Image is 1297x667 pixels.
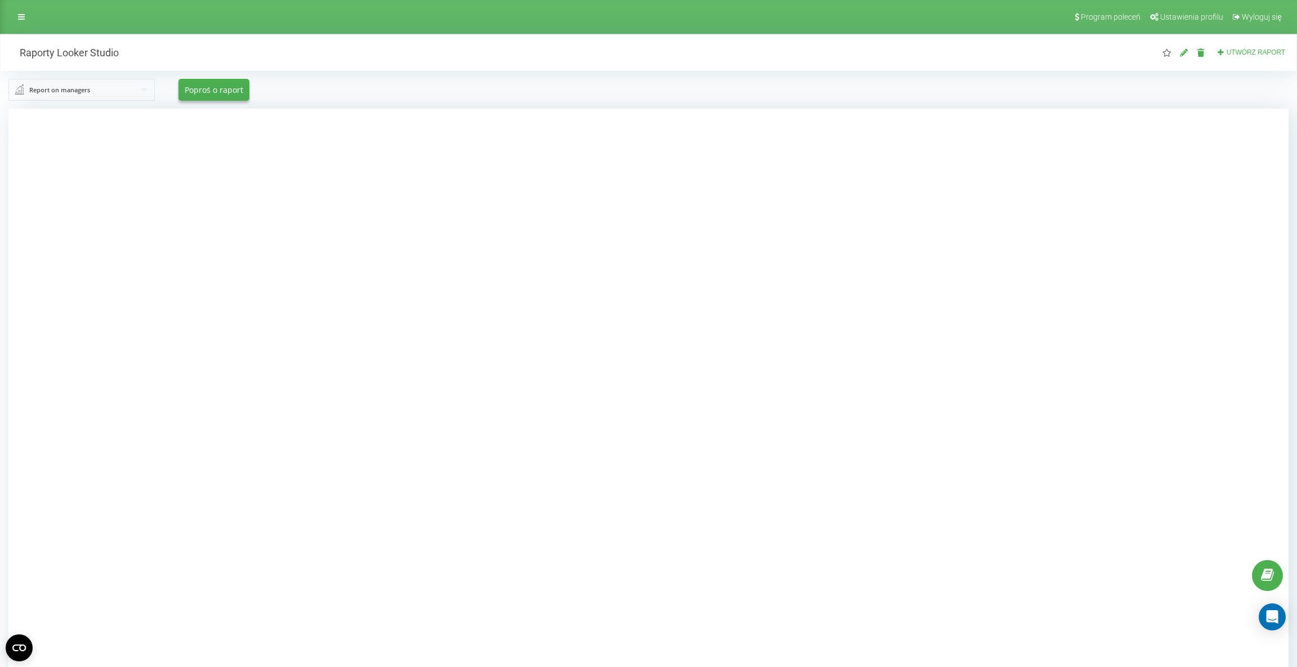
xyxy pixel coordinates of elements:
[1213,48,1289,57] button: Utwórz raport
[1196,48,1206,56] i: Usuń raport
[1227,48,1285,56] span: Utwórz raport
[178,79,249,101] button: Poproś o raport
[1160,12,1223,21] span: Ustawienia profilu
[1259,603,1286,630] div: Open Intercom Messenger
[6,634,33,661] button: Open CMP widget
[1242,12,1282,21] span: Wyloguj się
[1081,12,1141,21] span: Program poleceń
[1217,48,1224,55] i: Utwórz raport
[1162,48,1172,56] i: Ten raport zostanie załadowany jako pierwszy po otwarciu aplikacji "Looker Studio Reports". Można...
[1179,48,1189,56] i: Edytuj raportu
[29,84,90,96] div: Report on managers
[8,46,119,59] h2: Raporty Looker Studio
